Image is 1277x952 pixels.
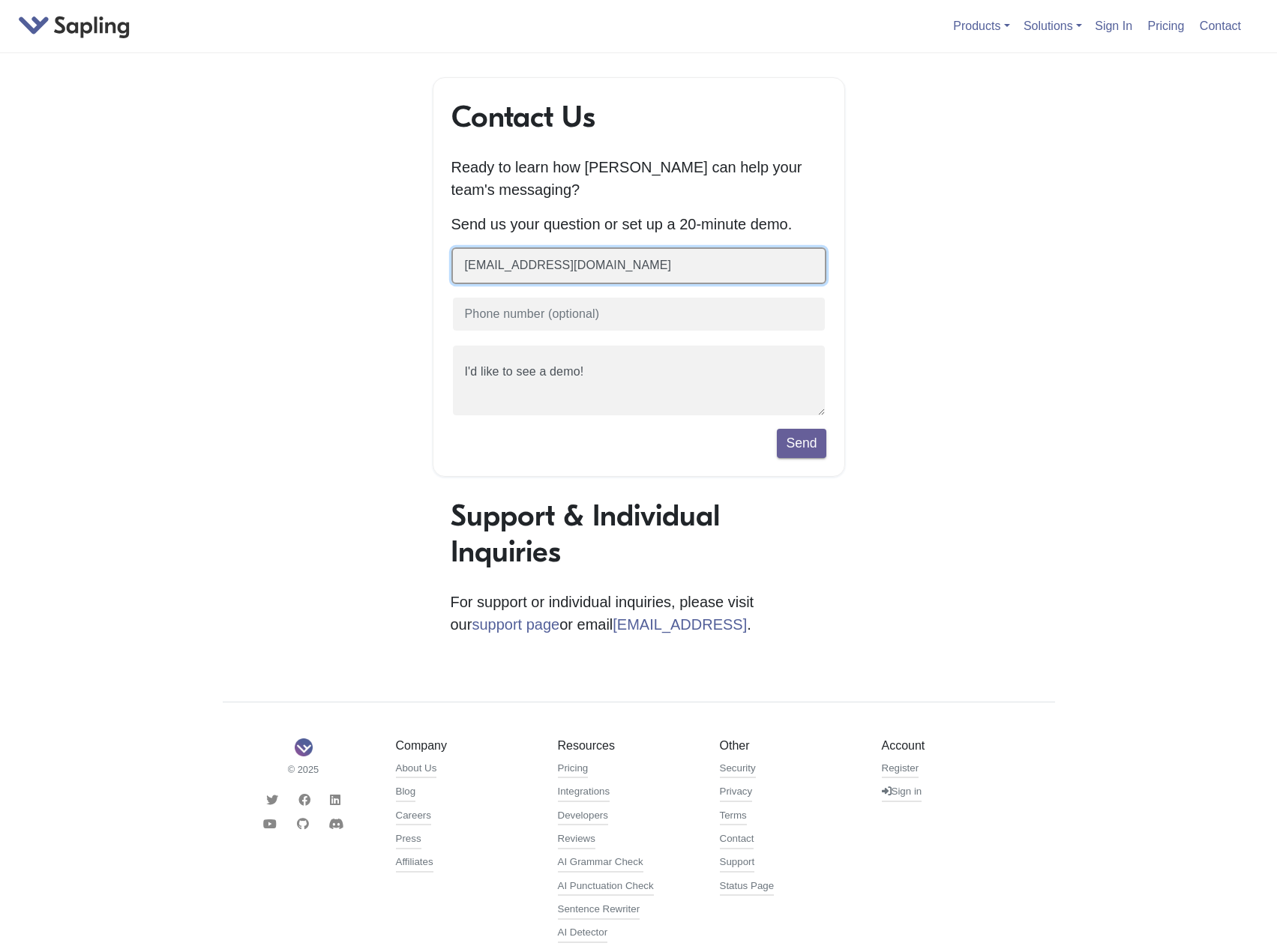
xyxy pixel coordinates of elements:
p: For support or individual inquiries, please visit our or email . [451,591,827,636]
a: About Us [396,761,437,779]
i: Github [297,818,309,830]
a: Support [720,855,755,873]
button: Send [777,429,826,457]
i: Youtube [263,818,277,830]
a: Contact [1194,13,1247,38]
a: AI Detector [558,925,608,943]
a: Developers [558,808,608,826]
a: Sign in [882,784,922,802]
a: Press [396,831,421,849]
small: © 2025 [234,762,373,777]
a: support page [472,616,559,633]
a: AI Punctuation Check [558,879,654,897]
a: Contact [720,831,754,849]
a: [EMAIL_ADDRESS] [613,616,747,633]
a: Solutions [1024,19,1082,32]
a: AI Grammar Check [558,855,643,873]
a: Pricing [558,761,589,779]
i: LinkedIn [330,794,340,806]
i: Discord [328,818,343,830]
input: Business email (required) [451,247,826,284]
a: Sentence Rewriter [558,902,640,920]
p: Send us your question or set up a 20-minute demo. [451,213,826,235]
a: Sign In [1089,13,1138,38]
a: Privacy [720,784,753,802]
a: Reviews [558,831,595,849]
a: Terms [720,808,747,826]
i: Twitter [266,794,278,806]
a: Blog [396,784,416,802]
input: Phone number (optional) [451,296,826,333]
h1: Support & Individual Inquiries [451,498,827,570]
h5: Company [396,738,535,753]
a: Status Page [720,879,775,897]
p: Ready to learn how [PERSON_NAME] can help your team's messaging? [451,156,826,201]
h1: Contact Us [451,99,826,135]
h5: Account [882,738,1021,753]
a: Register [882,761,919,779]
a: Affiliates [396,855,433,873]
a: Products [953,19,1009,32]
textarea: I'd like to see a demo! [451,344,826,417]
a: Pricing [1142,13,1191,38]
h5: Other [720,738,859,753]
a: Security [720,761,756,779]
i: Facebook [298,794,310,806]
a: Integrations [558,784,610,802]
img: Sapling Logo [295,738,313,756]
a: Careers [396,808,431,826]
h5: Resources [558,738,697,753]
